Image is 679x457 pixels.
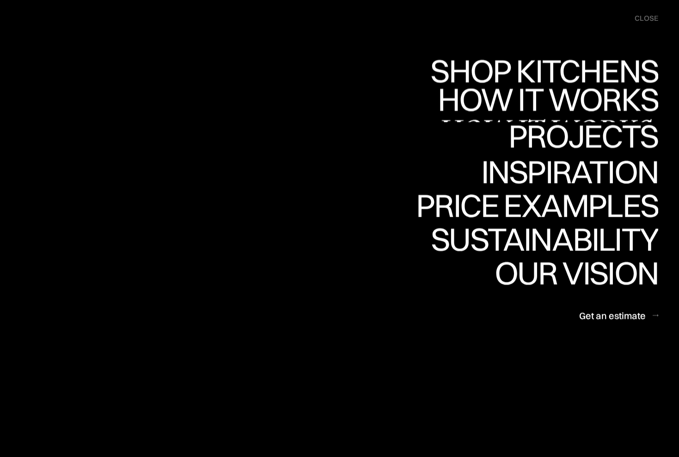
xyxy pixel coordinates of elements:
[635,13,658,24] div: close
[423,256,658,288] div: Sustainability
[435,88,658,122] a: How it worksHow it works
[416,189,658,222] div: Price examples
[579,309,646,322] div: Get an estimate
[426,55,658,89] a: Shop KitchensShop Kitchens
[426,55,658,87] div: Shop Kitchens
[468,188,658,220] div: Inspiration
[487,256,658,289] div: Our vision
[508,122,658,156] a: ProjectsProjects
[508,120,658,152] div: Projects
[468,156,658,188] div: Inspiration
[423,223,658,256] div: Sustainability
[426,87,658,119] div: Shop Kitchens
[625,9,658,28] div: menu
[435,83,658,116] div: How it works
[416,189,658,223] a: Price examplesPrice examples
[579,304,658,327] a: Get an estimate
[508,152,658,184] div: Projects
[423,223,658,257] a: SustainabilitySustainability
[435,116,658,148] div: How it works
[487,289,658,321] div: Our vision
[468,156,658,189] a: InspirationInspiration
[487,256,658,290] a: Our visionOur vision
[416,222,658,254] div: Price examples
